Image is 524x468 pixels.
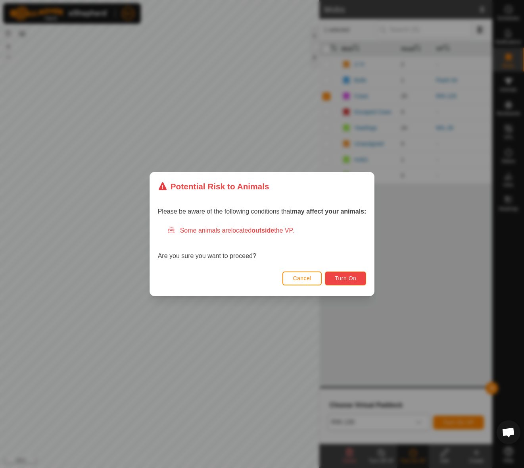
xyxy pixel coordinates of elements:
[292,208,367,215] strong: may affect your animals:
[293,275,311,281] span: Cancel
[158,180,269,193] div: Potential Risk to Animals
[497,420,520,444] div: Open chat
[231,227,294,234] span: located the VP.
[325,272,366,285] button: Turn On
[167,226,367,235] div: Some animals are
[282,272,322,285] button: Cancel
[158,226,367,261] div: Are you sure you want to proceed?
[158,208,367,215] span: Please be aware of the following conditions that
[251,227,274,234] strong: outside
[335,275,356,281] span: Turn On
